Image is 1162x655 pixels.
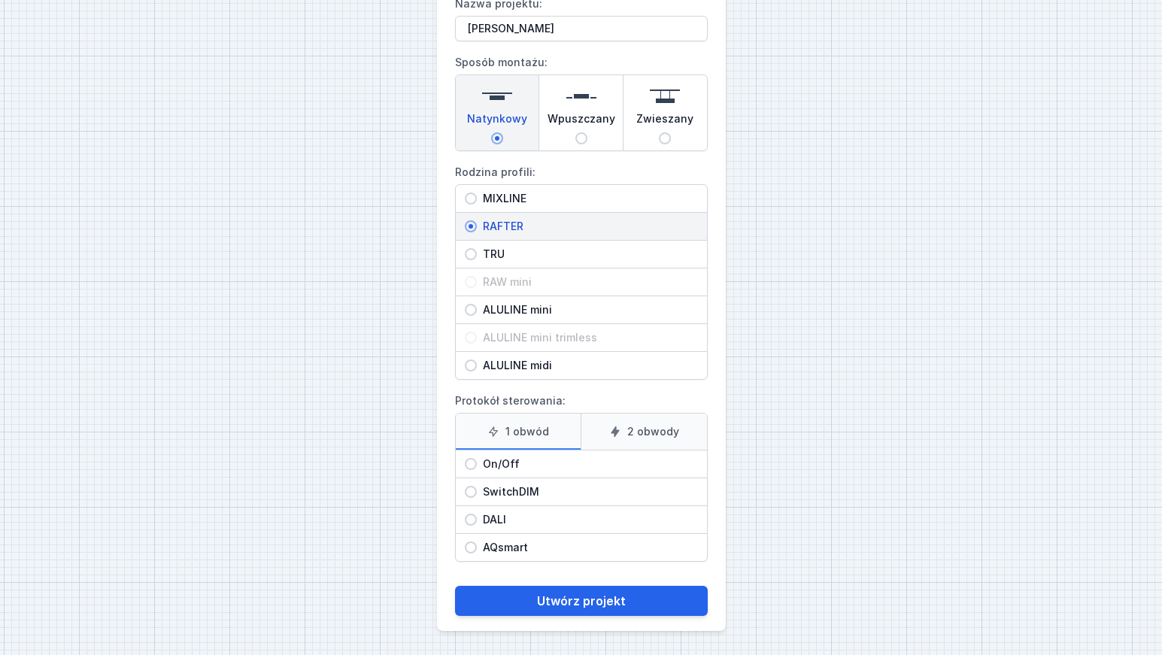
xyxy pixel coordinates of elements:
span: SwitchDIM [477,484,698,499]
input: AQsmart [465,541,477,553]
button: Utwórz projekt [455,586,708,616]
span: TRU [477,247,698,262]
span: Natynkowy [467,111,527,132]
img: surface.svg [482,81,512,111]
label: Rodzina profili: [455,160,708,380]
span: MIXLINE [477,191,698,206]
span: ALULINE mini [477,302,698,317]
img: suspended.svg [650,81,680,111]
input: Wpuszczany [575,132,587,144]
label: Protokół sterowania: [455,389,708,562]
input: On/Off [465,458,477,470]
input: TRU [465,248,477,260]
label: 2 obwody [581,414,707,450]
input: SwitchDIM [465,486,477,498]
input: Natynkowy [491,132,503,144]
span: ALULINE midi [477,358,698,373]
span: Zwieszany [636,111,693,132]
input: RAFTER [465,220,477,232]
input: ALULINE mini [465,304,477,316]
img: recessed.svg [566,81,596,111]
input: Zwieszany [659,132,671,144]
span: DALI [477,512,698,527]
input: ALULINE midi [465,359,477,371]
input: DALI [465,514,477,526]
input: MIXLINE [465,193,477,205]
input: Nazwa projektu: [455,16,708,41]
span: RAFTER [477,219,698,234]
span: AQsmart [477,540,698,555]
label: 1 obwód [456,414,581,450]
label: Sposób montażu: [455,50,708,151]
span: On/Off [477,456,698,472]
span: Wpuszczany [548,111,615,132]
